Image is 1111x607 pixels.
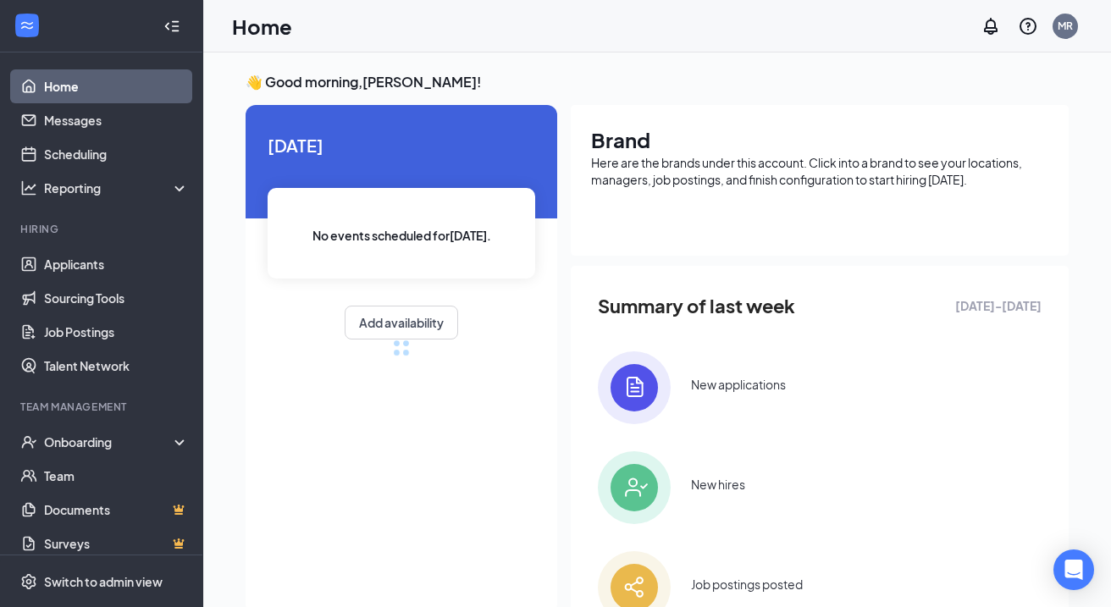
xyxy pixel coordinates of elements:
div: loading meetings... [393,339,410,356]
a: Messages [44,103,189,137]
a: DocumentsCrown [44,493,189,527]
svg: QuestionInfo [1018,16,1038,36]
a: SurveysCrown [44,527,189,560]
span: No events scheduled for [DATE] . [312,226,491,245]
img: icon [598,351,671,424]
div: Open Intercom Messenger [1053,549,1094,590]
div: Reporting [44,179,190,196]
a: Team [44,459,189,493]
a: Sourcing Tools [44,281,189,315]
span: [DATE] [268,132,535,158]
h1: Home [232,12,292,41]
svg: UserCheck [20,433,37,450]
a: Talent Network [44,349,189,383]
h3: 👋 Good morning, [PERSON_NAME] ! [246,73,1069,91]
a: Job Postings [44,315,189,349]
div: Onboarding [44,433,174,450]
span: [DATE] - [DATE] [955,296,1042,315]
h1: Brand [591,125,1048,154]
svg: Analysis [20,179,37,196]
div: Team Management [20,400,185,414]
img: icon [598,451,671,524]
span: Summary of last week [598,291,795,321]
div: MR [1058,19,1073,33]
svg: Settings [20,573,37,590]
div: Here are the brands under this account. Click into a brand to see your locations, managers, job p... [591,154,1048,188]
div: Hiring [20,222,185,236]
button: Add availability [345,306,458,339]
svg: WorkstreamLogo [19,17,36,34]
div: Switch to admin view [44,573,163,590]
a: Home [44,69,189,103]
div: Job postings posted [691,576,803,593]
div: New applications [691,376,786,393]
svg: Notifications [981,16,1001,36]
a: Applicants [44,247,189,281]
a: Scheduling [44,137,189,171]
div: New hires [691,476,745,493]
svg: Collapse [163,18,180,35]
